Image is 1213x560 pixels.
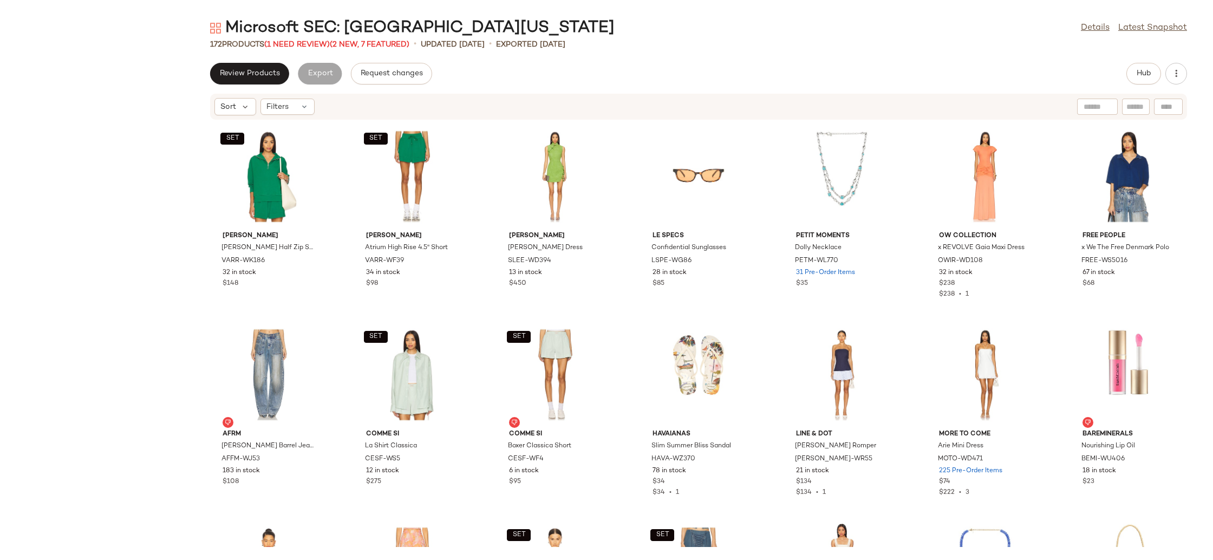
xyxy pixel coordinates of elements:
span: CESF-WS5 [365,454,400,464]
span: $134 [796,477,812,487]
span: Atrium High Rise 4.5" Short [365,243,448,253]
span: Free People [1082,231,1175,241]
span: x REVOLVE Gaia Maxi Dress [938,243,1025,253]
img: VARR-WK186_V1.jpg [214,126,323,227]
span: CESF-WF4 [508,454,544,464]
span: (1 Need Review) [264,41,330,49]
span: $238 [939,291,955,298]
span: $450 [509,279,526,289]
span: SET [512,333,526,341]
span: 21 in stock [796,466,829,476]
span: $23 [1082,477,1094,487]
span: $148 [223,279,238,289]
img: BEMI-WU406_V1.jpg [1074,324,1183,425]
span: SET [369,135,382,142]
span: FREE-WS5016 [1081,256,1127,266]
span: Boxer Classica Short [508,441,571,451]
img: PETM-WL770_V1.jpg [787,126,897,227]
span: $34 [653,477,665,487]
button: SET [650,529,674,541]
span: SET [512,531,526,539]
p: Exported [DATE] [496,39,565,50]
span: $238 [939,279,955,289]
span: La Shirt Classica [365,441,417,451]
span: [PERSON_NAME] [366,231,458,241]
span: Line & Dot [796,429,888,439]
span: $68 [1082,279,1094,289]
span: [PERSON_NAME] [223,231,315,241]
span: VARR-WF39 [365,256,404,266]
span: Request changes [360,69,423,78]
span: Comme Si [509,429,601,439]
span: VARR-WK186 [221,256,265,266]
span: 12 in stock [366,466,399,476]
img: HAVA-WZ370_V1.jpg [644,324,753,425]
button: Review Products [210,63,289,84]
span: $35 [796,279,808,289]
span: AFFM-WJ53 [221,454,260,464]
span: 28 in stock [653,268,687,278]
span: • [955,489,966,496]
span: 1 [823,489,826,496]
img: OWIR-WD108_V1.jpg [930,126,1040,227]
img: CESF-WS5_V1.jpg [357,324,467,425]
span: [PERSON_NAME] Barrel Jeans [221,441,314,451]
span: 34 in stock [366,268,400,278]
a: Details [1081,22,1110,35]
span: $95 [509,477,521,487]
span: $275 [366,477,381,487]
span: 3 [966,489,969,496]
span: 1 [966,291,969,298]
img: FREE-WS5016_V1.jpg [1074,126,1183,227]
img: svg%3e [1085,419,1091,426]
span: BEMI-WU406 [1081,454,1125,464]
span: 225 Pre-Order Items [939,466,1002,476]
img: VARR-WF39_V1.jpg [357,126,467,227]
span: • [665,489,676,496]
span: Review Products [219,69,280,78]
span: SET [225,135,239,142]
span: 13 in stock [509,268,542,278]
span: 32 in stock [223,268,256,278]
button: Hub [1126,63,1161,84]
button: SET [364,331,388,343]
span: 172 [210,41,222,49]
span: • [414,38,416,51]
div: Microsoft SEC: [GEOGRAPHIC_DATA][US_STATE] [210,17,615,39]
span: [PERSON_NAME] Romper [795,441,876,451]
img: svg%3e [210,23,221,34]
span: $98 [366,279,378,289]
span: [PERSON_NAME] Half Zip Sweatshirt [221,243,314,253]
span: bareMinerals [1082,429,1175,439]
span: $74 [939,477,950,487]
span: petit moments [796,231,888,241]
span: 32 in stock [939,268,973,278]
span: Comme Si [366,429,458,439]
span: Arie Mini Dress [938,441,983,451]
img: MOTO-WD471_V1.jpg [930,324,1040,425]
span: MORE TO COME [939,429,1031,439]
span: $108 [223,477,239,487]
span: [PERSON_NAME] [509,231,601,241]
span: (2 New, 7 Featured) [330,41,409,49]
span: Nourishing Lip Oil [1081,441,1135,451]
a: Latest Snapshot [1118,22,1187,35]
span: • [489,38,492,51]
span: 67 in stock [1082,268,1115,278]
span: Confidential Sunglasses [651,243,726,253]
span: AFRM [223,429,315,439]
span: $222 [939,489,955,496]
span: $85 [653,279,664,289]
span: 183 in stock [223,466,260,476]
button: SET [507,529,531,541]
span: 78 in stock [653,466,686,476]
span: $34 [653,489,665,496]
span: OWIR-WD108 [938,256,983,266]
img: svg%3e [511,419,518,426]
span: SET [655,531,669,539]
span: [PERSON_NAME] Dress [508,243,583,253]
span: Dolly Necklace [795,243,842,253]
button: Request changes [351,63,432,84]
span: 18 in stock [1082,466,1116,476]
img: CESF-WF4_V1.jpg [500,324,610,425]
